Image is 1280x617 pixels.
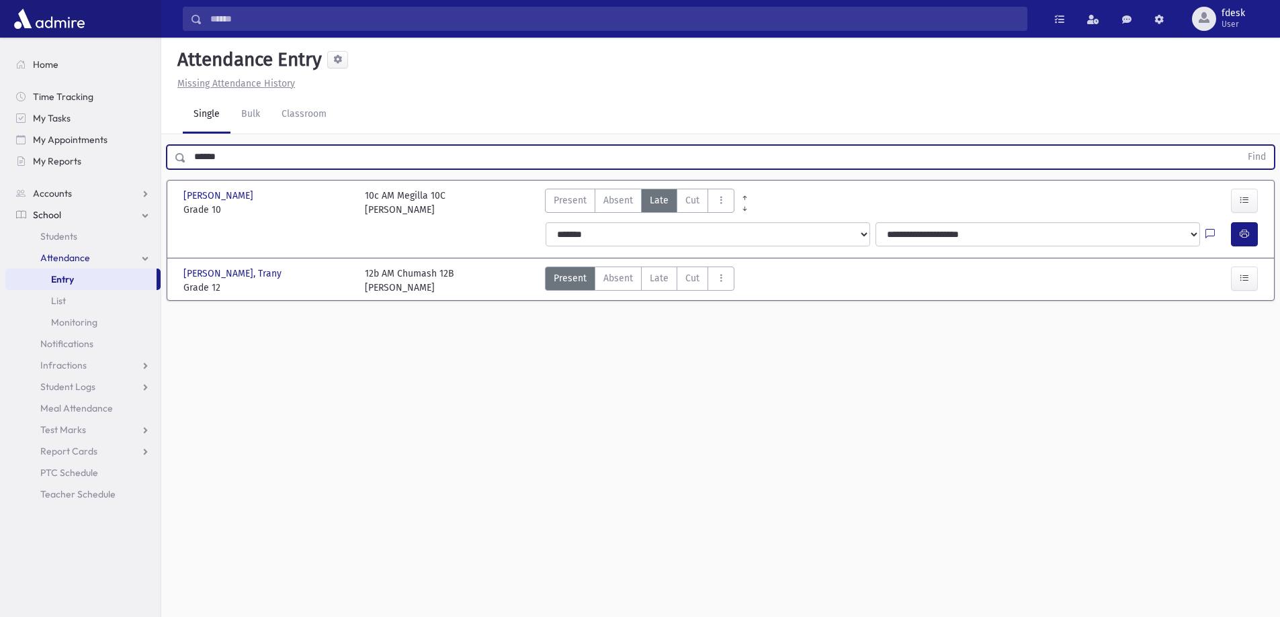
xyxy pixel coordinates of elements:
[1240,146,1274,169] button: Find
[5,483,161,505] a: Teacher Schedule
[650,193,669,207] span: Late
[365,189,445,217] div: 10c AM Megilla 10C [PERSON_NAME]
[33,187,72,199] span: Accounts
[5,269,157,290] a: Entry
[5,54,161,75] a: Home
[271,96,337,134] a: Classroom
[685,271,699,285] span: Cut
[5,86,161,107] a: Time Tracking
[40,230,77,242] span: Students
[5,247,161,269] a: Attendance
[545,267,734,295] div: AttTypes
[5,440,161,462] a: Report Cards
[5,397,161,419] a: Meal Attendance
[5,376,161,397] a: Student Logs
[554,271,587,285] span: Present
[5,204,161,226] a: School
[40,359,87,371] span: Infractions
[40,467,98,479] span: PTC Schedule
[33,134,108,146] span: My Appointments
[40,402,113,414] span: Meal Attendance
[40,381,95,393] span: Student Logs
[40,445,97,457] span: Report Cards
[33,58,58,70] span: Home
[177,78,295,89] u: Missing Attendance History
[603,271,633,285] span: Absent
[5,290,161,312] a: List
[5,419,161,440] a: Test Marks
[183,203,351,217] span: Grade 10
[33,112,71,124] span: My Tasks
[40,338,93,350] span: Notifications
[183,267,284,281] span: [PERSON_NAME], Trany
[202,7,1027,31] input: Search
[172,48,322,71] h5: Attendance Entry
[33,91,93,103] span: Time Tracking
[5,107,161,129] a: My Tasks
[5,333,161,354] a: Notifications
[1222,19,1245,30] span: User
[5,150,161,172] a: My Reports
[603,193,633,207] span: Absent
[172,78,295,89] a: Missing Attendance History
[40,424,86,436] span: Test Marks
[5,312,161,333] a: Monitoring
[5,129,161,150] a: My Appointments
[685,193,699,207] span: Cut
[230,96,271,134] a: Bulk
[183,189,256,203] span: [PERSON_NAME]
[11,5,88,32] img: AdmirePro
[545,189,734,217] div: AttTypes
[40,488,116,500] span: Teacher Schedule
[33,209,61,221] span: School
[51,316,97,328] span: Monitoring
[5,226,161,247] a: Students
[1222,8,1245,19] span: fdesk
[33,155,81,167] span: My Reports
[40,252,90,264] span: Attendance
[365,267,454,295] div: 12b AM Chumash 12B [PERSON_NAME]
[554,193,587,207] span: Present
[5,354,161,376] a: Infractions
[51,295,66,307] span: List
[650,271,669,285] span: Late
[51,273,74,285] span: Entry
[183,96,230,134] a: Single
[5,462,161,483] a: PTC Schedule
[5,183,161,204] a: Accounts
[183,281,351,295] span: Grade 12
